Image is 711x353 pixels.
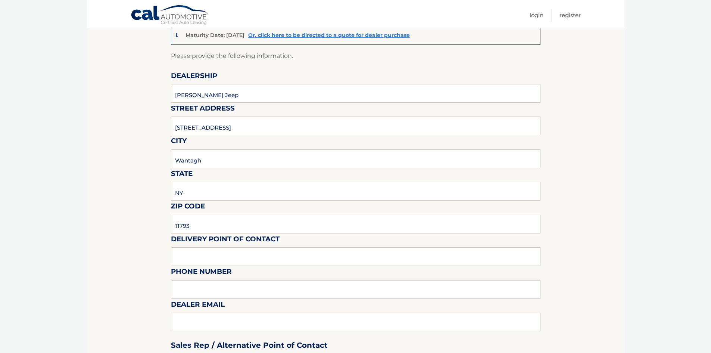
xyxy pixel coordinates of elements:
a: Login [530,9,543,21]
label: Dealership [171,70,217,84]
p: Please provide the following information. [171,51,540,61]
a: Cal Automotive [131,5,209,27]
a: Or, click here to be directed to a quote for dealer purchase [248,32,410,38]
a: Register [559,9,581,21]
h3: Sales Rep / Alternative Point of Contact [171,341,328,350]
label: Delivery Point of Contact [171,233,280,247]
label: Zip Code [171,201,205,214]
label: Dealer Email [171,299,225,313]
label: City [171,135,187,149]
p: Maturity Date: [DATE] [185,32,244,38]
label: Street Address [171,103,235,117]
label: State [171,168,193,182]
label: Phone Number [171,266,232,280]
